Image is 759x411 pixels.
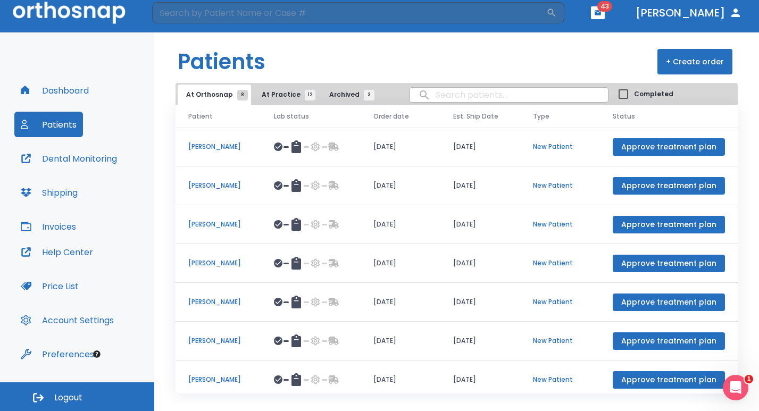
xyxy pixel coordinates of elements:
[188,181,248,190] p: [PERSON_NAME]
[533,297,587,307] p: New Patient
[440,360,520,399] td: [DATE]
[188,112,213,121] span: Patient
[410,85,608,105] input: search
[14,273,85,299] button: Price List
[188,336,248,346] p: [PERSON_NAME]
[634,89,673,99] span: Completed
[361,322,440,360] td: [DATE]
[533,336,587,346] p: New Patient
[14,341,101,367] button: Preferences
[613,216,725,233] button: Approve treatment plan
[329,90,369,99] span: Archived
[152,2,546,23] input: Search by Patient Name or Case #
[440,128,520,166] td: [DATE]
[14,180,84,205] button: Shipping
[14,239,99,265] button: Help Center
[361,166,440,205] td: [DATE]
[613,371,725,389] button: Approve treatment plan
[364,90,374,100] span: 3
[613,177,725,195] button: Approve treatment plan
[188,375,248,384] p: [PERSON_NAME]
[533,112,549,121] span: Type
[92,349,102,359] div: Tooltip anchor
[440,322,520,360] td: [DATE]
[188,220,248,229] p: [PERSON_NAME]
[533,181,587,190] p: New Patient
[533,142,587,152] p: New Patient
[657,49,732,74] button: + Create order
[14,78,95,103] button: Dashboard
[14,214,82,239] button: Invoices
[440,205,520,244] td: [DATE]
[361,244,440,283] td: [DATE]
[361,283,440,322] td: [DATE]
[274,112,309,121] span: Lab status
[262,90,310,99] span: At Practice
[178,46,265,78] h1: Patients
[186,90,243,99] span: At Orthosnap
[13,2,126,23] img: Orthosnap
[373,112,409,121] span: Order date
[613,332,725,350] button: Approve treatment plan
[361,128,440,166] td: [DATE]
[745,375,753,383] span: 1
[613,138,725,156] button: Approve treatment plan
[440,283,520,322] td: [DATE]
[440,244,520,283] td: [DATE]
[597,1,612,12] span: 43
[188,142,248,152] p: [PERSON_NAME]
[14,146,123,171] button: Dental Monitoring
[613,112,635,121] span: Status
[361,205,440,244] td: [DATE]
[188,258,248,268] p: [PERSON_NAME]
[613,293,725,311] button: Approve treatment plan
[723,375,748,400] iframe: Intercom live chat
[305,90,315,100] span: 12
[188,297,248,307] p: [PERSON_NAME]
[453,112,498,121] span: Est. Ship Date
[237,90,248,100] span: 8
[361,360,440,399] td: [DATE]
[533,258,587,268] p: New Patient
[54,392,82,404] span: Logout
[178,85,380,105] div: tabs
[613,255,725,272] button: Approve treatment plan
[533,220,587,229] p: New Patient
[631,3,746,22] button: [PERSON_NAME]
[14,112,83,137] button: Patients
[533,375,587,384] p: New Patient
[440,166,520,205] td: [DATE]
[14,307,120,333] button: Account Settings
